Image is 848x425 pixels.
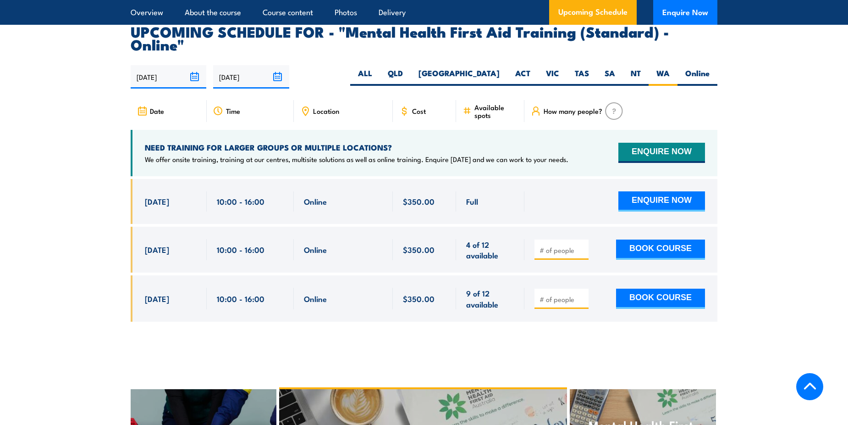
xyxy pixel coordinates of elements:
label: NT [623,68,649,86]
span: 4 of 12 available [466,239,514,261]
button: ENQUIRE NOW [618,191,705,212]
label: ACT [507,68,538,86]
span: 10:00 - 16:00 [217,196,264,207]
input: To date [213,65,289,89]
span: Full [466,196,478,207]
span: 9 of 12 available [466,288,514,309]
span: $350.00 [403,244,435,255]
span: Available spots [474,103,518,119]
button: BOOK COURSE [616,240,705,260]
span: Online [304,293,327,304]
input: # of people [540,246,585,255]
span: $350.00 [403,293,435,304]
button: ENQUIRE NOW [618,143,705,163]
span: Location [313,107,339,115]
span: 10:00 - 16:00 [217,244,264,255]
button: BOOK COURSE [616,289,705,309]
h4: NEED TRAINING FOR LARGER GROUPS OR MULTIPLE LOCATIONS? [145,142,568,152]
span: [DATE] [145,244,169,255]
span: Online [304,196,327,207]
span: Date [150,107,164,115]
span: 10:00 - 16:00 [217,293,264,304]
label: QLD [380,68,411,86]
label: WA [649,68,677,86]
label: [GEOGRAPHIC_DATA] [411,68,507,86]
label: VIC [538,68,567,86]
span: Online [304,244,327,255]
span: [DATE] [145,293,169,304]
h2: UPCOMING SCHEDULE FOR - "Mental Health First Aid Training (Standard) - Online" [131,25,717,50]
label: SA [597,68,623,86]
p: We offer onsite training, training at our centres, multisite solutions as well as online training... [145,155,568,164]
span: $350.00 [403,196,435,207]
span: Time [226,107,240,115]
label: TAS [567,68,597,86]
label: Online [677,68,717,86]
input: # of people [540,295,585,304]
span: How many people? [544,107,602,115]
span: Cost [412,107,426,115]
span: [DATE] [145,196,169,207]
label: ALL [350,68,380,86]
input: From date [131,65,206,89]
